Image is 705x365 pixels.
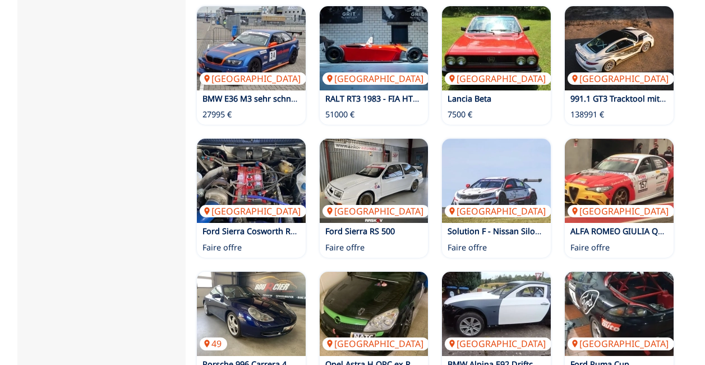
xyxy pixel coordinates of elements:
a: Opel Astra H OPC ex Race Camp[GEOGRAPHIC_DATA] [320,272,428,356]
p: [GEOGRAPHIC_DATA] [445,72,551,85]
a: Ford Sierra RS 500[GEOGRAPHIC_DATA] [320,139,428,223]
img: 991.1 GT3 Tracktool mit Wagenpass und StVZO [565,6,674,90]
img: Porsche 996 Carrera 4 [197,272,306,356]
p: Faire offre [570,242,610,253]
p: [GEOGRAPHIC_DATA] [568,205,674,217]
img: BMW Alpina E92 Driftcar-Projekt [442,272,551,356]
a: ALFA ROMEO GIULIA QUADRIFOGLIO[GEOGRAPHIC_DATA] [565,139,674,223]
img: ALFA ROMEO GIULIA QUADRIFOGLIO [565,139,674,223]
p: Faire offre [202,242,242,253]
a: Lancia Beta [448,93,491,104]
a: RALT RT3 1983 - FIA HTP - FULLY REVISED [325,93,483,104]
img: Ford Sierra RS 500 [320,139,428,223]
a: Ford Sierra Cosworth RS 500 Replica[GEOGRAPHIC_DATA] [197,139,306,223]
a: Ford Sierra RS 500 [325,226,395,236]
p: [GEOGRAPHIC_DATA] [200,205,306,217]
img: Ford Sierra Cosworth RS 500 Replica [197,139,306,223]
p: [GEOGRAPHIC_DATA] [445,337,551,350]
a: BMW E36 M3 sehr schnell und erfolgreich [202,93,362,104]
p: 49 [200,337,227,350]
p: [GEOGRAPHIC_DATA] [322,72,429,85]
p: 138991 € [570,109,604,120]
a: Solution F - Nissan Silouette [448,226,555,236]
a: Lancia Beta[GEOGRAPHIC_DATA] [442,6,551,90]
a: Porsche 996 Carrera 449 [197,272,306,356]
p: 27995 € [202,109,232,120]
img: RALT RT3 1983 - FIA HTP - FULLY REVISED [320,6,428,90]
img: Opel Astra H OPC ex Race Camp [320,272,428,356]
p: 7500 € [448,109,472,120]
a: BMW Alpina E92 Driftcar-Projekt[GEOGRAPHIC_DATA] [442,272,551,356]
p: 51000 € [325,109,354,120]
img: Solution F - Nissan Silouette [442,139,551,223]
a: Solution F - Nissan Silouette[GEOGRAPHIC_DATA] [442,139,551,223]
img: Ford Puma Cup [565,272,674,356]
a: RALT RT3 1983 - FIA HTP - FULLY REVISED[GEOGRAPHIC_DATA] [320,6,428,90]
img: Lancia Beta [442,6,551,90]
p: [GEOGRAPHIC_DATA] [568,337,674,350]
p: Faire offre [325,242,365,253]
a: 991.1 GT3 Tracktool mit Wagenpass und StVZO[GEOGRAPHIC_DATA] [565,6,674,90]
p: [GEOGRAPHIC_DATA] [322,205,429,217]
p: [GEOGRAPHIC_DATA] [200,72,306,85]
a: Ford Puma Cup[GEOGRAPHIC_DATA] [565,272,674,356]
img: BMW E36 M3 sehr schnell und erfolgreich [197,6,306,90]
p: [GEOGRAPHIC_DATA] [568,72,674,85]
a: BMW E36 M3 sehr schnell und erfolgreich[GEOGRAPHIC_DATA] [197,6,306,90]
p: Faire offre [448,242,487,253]
p: [GEOGRAPHIC_DATA] [322,337,429,350]
p: [GEOGRAPHIC_DATA] [445,205,551,217]
a: Ford Sierra Cosworth RS 500 Replica [202,226,340,236]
